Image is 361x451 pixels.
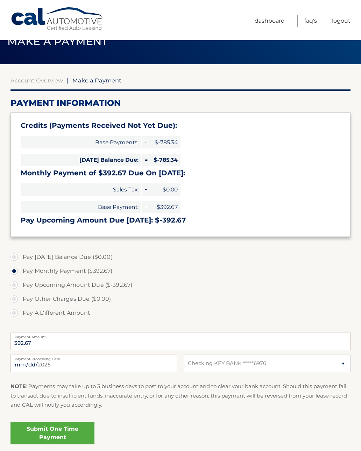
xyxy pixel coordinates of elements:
label: Pay Monthly Payment ($392.67) [10,264,351,278]
input: Payment Date [10,355,177,372]
label: Pay [DATE] Balance Due ($0.00) [10,250,351,264]
label: Payment Amount [10,333,351,338]
label: Pay Upcoming Amount Due ($-392.67) [10,278,351,292]
a: Dashboard [255,15,285,27]
a: Submit One Time Payment [10,422,94,444]
a: Cal Automotive [10,7,105,32]
span: | [67,77,69,84]
span: + [142,183,149,196]
strong: NOTE [10,383,26,390]
span: = [142,154,149,166]
h3: Pay Upcoming Amount Due [DATE]: $-392.67 [21,216,340,225]
p: : Payments may take up to 3 business days to post to your account and to clear your bank account.... [10,382,351,409]
span: Base Payment: [21,201,141,213]
label: Pay A Different Amount [10,306,351,320]
span: - [142,136,149,148]
span: $-785.34 [149,136,180,148]
h2: Payment Information [10,98,351,108]
a: Logout [332,15,351,27]
label: Pay Other Charges Due ($0.00) [10,292,351,306]
span: $392.67 [149,201,180,213]
span: Base Payments: [21,136,141,148]
a: Account Overview [10,77,63,84]
span: Make a Payment [7,35,108,48]
span: [DATE] Balance Due: [21,154,141,166]
h3: Monthly Payment of $392.67 Due On [DATE]: [21,169,340,177]
span: $0.00 [149,183,180,196]
span: + [142,201,149,213]
span: $-785.34 [149,154,180,166]
input: Payment Amount [10,333,351,350]
h3: Credits (Payments Received Not Yet Due): [21,121,340,130]
label: Payment Processing Date [10,355,177,360]
span: Sales Tax: [21,183,141,196]
a: FAQ's [304,15,317,27]
span: Make a Payment [72,77,121,84]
